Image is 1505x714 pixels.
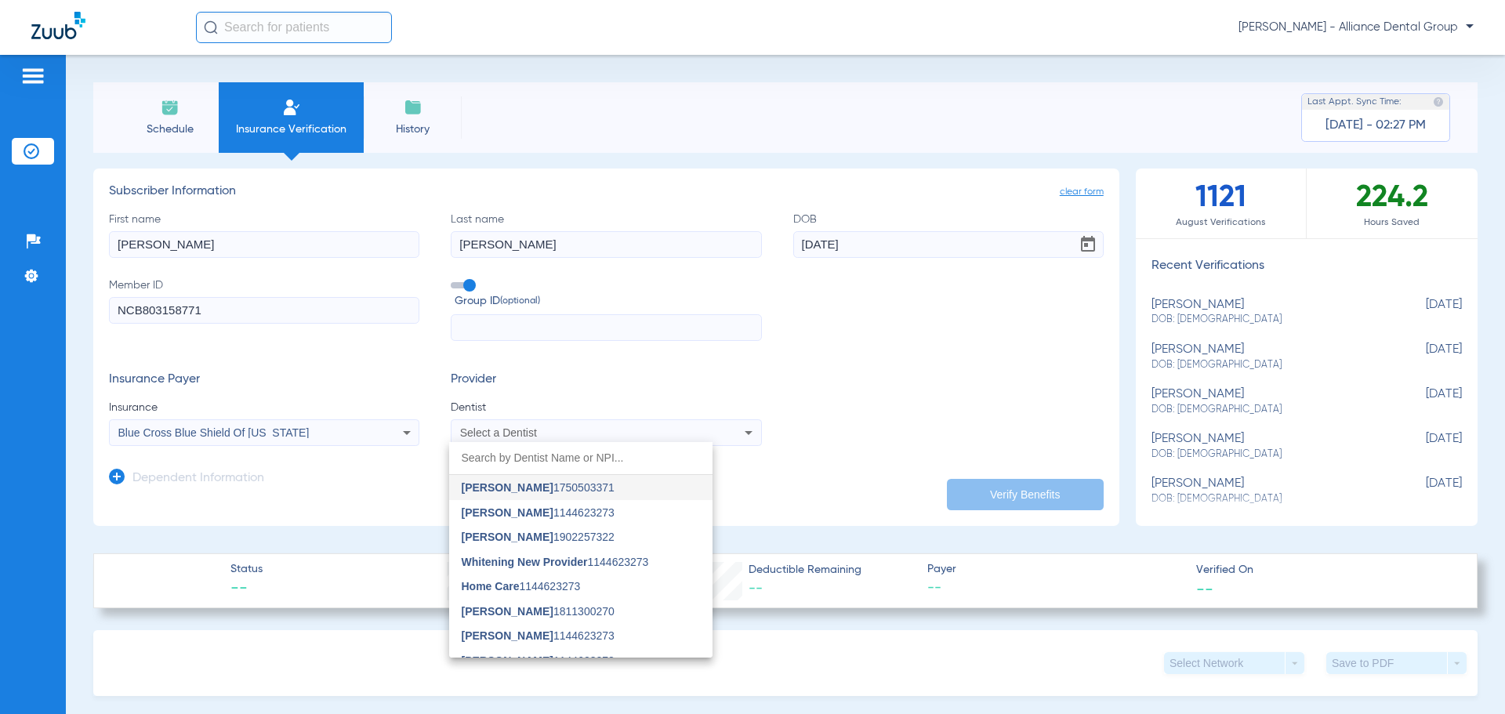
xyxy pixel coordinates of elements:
[462,606,615,617] span: 1811300270
[462,506,553,519] span: [PERSON_NAME]
[462,531,615,542] span: 1902257322
[462,507,615,518] span: 1144623273
[462,630,615,641] span: 1144623273
[462,481,553,494] span: [PERSON_NAME]
[462,482,615,493] span: 1750503371
[462,580,520,593] span: Home Care
[462,556,649,567] span: 1144623273
[449,442,713,474] input: dropdown search
[462,629,553,642] span: [PERSON_NAME]
[462,581,581,592] span: 1144623273
[462,654,553,667] span: [PERSON_NAME]
[462,605,553,618] span: [PERSON_NAME]
[462,531,553,543] span: [PERSON_NAME]
[462,655,615,666] span: 1144623273
[462,556,588,568] span: Whitening New Provider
